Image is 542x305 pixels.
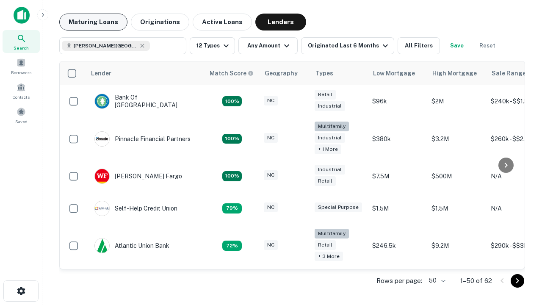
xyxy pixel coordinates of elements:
[315,133,345,143] div: Industrial
[94,201,177,216] div: Self-help Credit Union
[14,7,30,24] img: capitalize-icon.png
[190,37,235,54] button: 12 Types
[460,276,492,286] p: 1–50 of 62
[308,41,390,51] div: Originated Last 6 Months
[315,68,333,78] div: Types
[264,202,278,212] div: NC
[264,96,278,105] div: NC
[500,210,542,251] iframe: Chat Widget
[368,85,427,117] td: $96k
[443,37,470,54] button: Save your search to get updates of matches that match your search criteria.
[474,37,501,54] button: Reset
[86,61,205,85] th: Lender
[222,241,242,251] div: Matching Properties: 10, hasApolloMatch: undefined
[315,240,336,250] div: Retail
[14,44,29,51] span: Search
[315,252,343,261] div: + 3 more
[376,276,422,286] p: Rows per page:
[3,55,40,78] a: Borrowers
[13,94,30,100] span: Contacts
[265,68,298,78] div: Geography
[373,68,415,78] div: Low Mortgage
[427,225,487,267] td: $9.2M
[315,202,362,212] div: Special Purpose
[511,274,524,288] button: Go to next page
[94,238,169,253] div: Atlantic Union Bank
[315,176,336,186] div: Retail
[222,171,242,181] div: Matching Properties: 14, hasApolloMatch: undefined
[91,68,111,78] div: Lender
[238,37,298,54] button: Any Amount
[368,117,427,160] td: $380k
[193,14,252,30] button: Active Loans
[368,160,427,192] td: $7.5M
[222,203,242,213] div: Matching Properties: 11, hasApolloMatch: undefined
[432,68,477,78] div: High Mortgage
[94,131,191,147] div: Pinnacle Financial Partners
[315,101,345,111] div: Industrial
[301,37,394,54] button: Originated Last 6 Months
[255,14,306,30] button: Lenders
[315,165,345,175] div: Industrial
[368,225,427,267] td: $246.5k
[15,118,28,125] span: Saved
[264,240,278,250] div: NC
[427,160,487,192] td: $500M
[315,122,349,131] div: Multifamily
[222,96,242,106] div: Matching Properties: 14, hasApolloMatch: undefined
[94,94,196,109] div: Bank Of [GEOGRAPHIC_DATA]
[95,201,109,216] img: picture
[315,144,341,154] div: + 1 more
[3,79,40,102] a: Contacts
[3,30,40,53] a: Search
[264,170,278,180] div: NC
[222,134,242,144] div: Matching Properties: 25, hasApolloMatch: undefined
[95,169,109,183] img: picture
[95,132,109,146] img: picture
[426,274,447,287] div: 50
[74,42,137,50] span: [PERSON_NAME][GEOGRAPHIC_DATA], [GEOGRAPHIC_DATA]
[492,68,526,78] div: Sale Range
[427,192,487,225] td: $1.5M
[210,69,252,78] h6: Match Score
[427,117,487,160] td: $3.2M
[131,14,189,30] button: Originations
[95,94,109,108] img: picture
[3,104,40,127] a: Saved
[398,37,440,54] button: All Filters
[205,61,260,85] th: Capitalize uses an advanced AI algorithm to match your search with the best lender. The match sco...
[94,169,182,184] div: [PERSON_NAME] Fargo
[11,69,31,76] span: Borrowers
[260,61,310,85] th: Geography
[95,238,109,253] img: picture
[210,69,254,78] div: Capitalize uses an advanced AI algorithm to match your search with the best lender. The match sco...
[427,61,487,85] th: High Mortgage
[310,61,368,85] th: Types
[315,229,349,238] div: Multifamily
[368,61,427,85] th: Low Mortgage
[368,192,427,225] td: $1.5M
[315,90,336,100] div: Retail
[264,133,278,143] div: NC
[427,85,487,117] td: $2M
[59,14,127,30] button: Maturing Loans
